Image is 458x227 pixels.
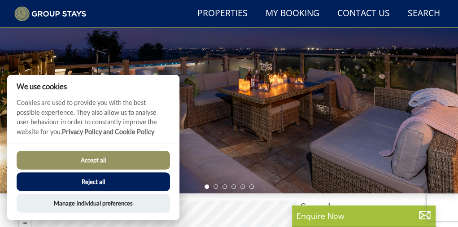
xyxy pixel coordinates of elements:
[297,210,431,222] p: Enquire Now
[300,201,444,213] span: Search
[17,172,170,191] button: Reject all
[7,82,179,91] h2: We use cookies
[7,98,179,143] p: Cookies are used to provide you with the best possible experience. They also allow us to analyse ...
[17,194,170,213] button: Manage Individual preferences
[334,4,393,24] a: Contact Us
[404,4,444,24] a: Search
[262,4,323,24] a: My Booking
[62,128,154,135] a: Privacy Policy and Cookie Policy
[194,4,251,24] a: Properties
[14,6,86,22] img: Group Stays
[17,151,170,170] button: Accept all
